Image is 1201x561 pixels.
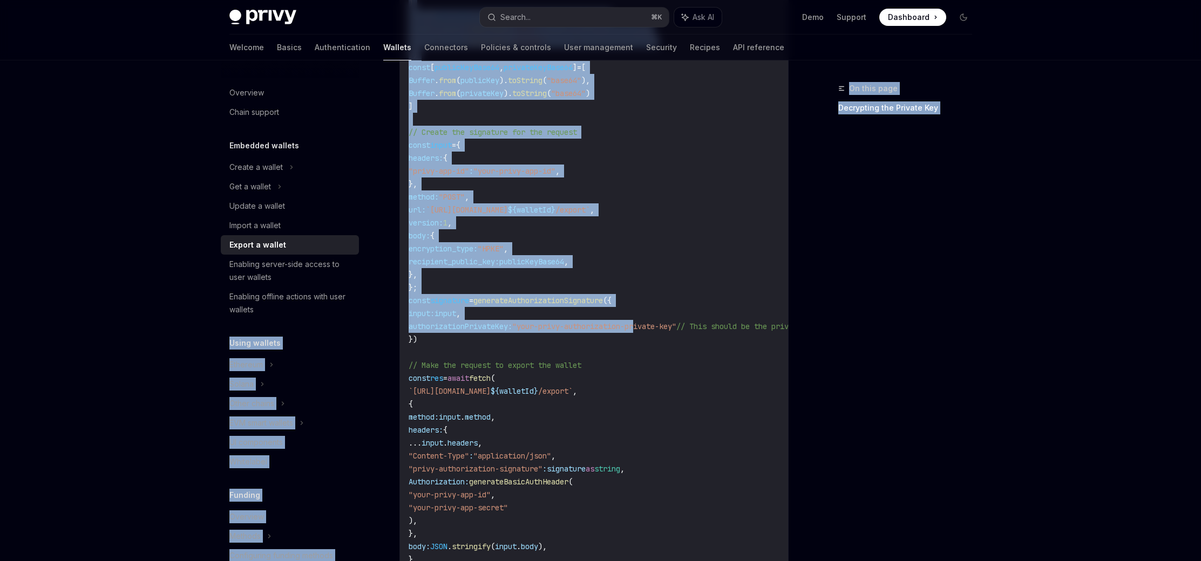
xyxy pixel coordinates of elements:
[435,309,456,318] span: input
[551,205,555,215] span: }
[229,337,281,350] h5: Using wallets
[439,88,456,98] span: from
[409,88,435,98] span: Buffer
[504,244,508,254] span: ,
[573,63,577,72] span: ]
[499,63,504,72] span: ,
[469,477,568,487] span: generateBasicAuthHeader
[435,76,439,85] span: .
[409,529,417,538] span: },
[879,9,946,26] a: Dashboard
[409,490,491,500] span: "your-privy-app-id"
[409,425,443,435] span: headers:
[443,218,447,228] span: 1
[229,200,285,213] div: Update a wallet
[447,542,452,551] span: .
[409,373,430,383] span: const
[229,416,293,429] div: EVM smart wallets
[422,438,443,448] span: input
[229,106,279,119] div: Chain support
[435,63,499,72] span: publicKeyBase64
[590,205,594,215] span: ,
[221,235,359,255] a: Export a wallet
[555,166,560,176] span: ,
[435,88,439,98] span: .
[512,321,676,331] span: "your-privy-authorization-private-key"
[473,451,551,461] span: "application/json"
[469,296,473,305] span: =
[499,386,534,396] span: walletId
[430,296,469,305] span: signature
[409,257,499,266] span: recipient_public_key:
[499,76,508,85] span: ).
[469,166,473,176] span: :
[409,412,439,422] span: method:
[564,257,568,266] span: ,
[409,516,417,525] span: ),
[447,373,469,383] span: await
[439,76,456,85] span: from
[409,283,417,292] span: };
[508,205,517,215] span: ${
[469,451,473,461] span: :
[409,503,508,512] span: "your-privy-app-secret"
[221,507,359,526] a: Overview
[586,464,594,474] span: as
[733,35,784,60] a: API reference
[315,35,370,60] a: Authentication
[430,231,435,241] span: {
[465,192,469,202] span: ,
[456,309,460,318] span: ,
[409,438,422,448] span: ...
[480,8,669,27] button: Search...⌘K
[547,464,586,474] span: signature
[491,542,495,551] span: (
[447,438,478,448] span: headers
[478,244,504,254] span: "HPKE"
[221,102,359,122] a: Chain support
[221,452,359,471] a: Whitelabel
[439,192,465,202] span: "POST"
[465,412,491,422] span: method
[409,231,430,241] span: body:
[551,88,586,98] span: "base64"
[676,321,931,331] span: // This should be the private key of your authorization key
[481,35,551,60] a: Policies & controls
[693,12,714,23] span: Ask AI
[538,386,573,396] span: /export`
[221,216,359,235] a: Import a wallet
[456,76,460,85] span: (
[538,542,547,551] span: ),
[547,88,551,98] span: (
[430,63,435,72] span: [
[409,309,435,318] span: input:
[551,451,555,461] span: ,
[221,196,359,216] a: Update a wallet
[229,86,264,99] div: Overview
[460,412,465,422] span: .
[229,378,254,391] div: Solana
[409,334,417,344] span: })
[229,290,352,316] div: Enabling offline actions with user wallets
[690,35,720,60] a: Recipes
[430,542,447,551] span: JSON
[517,542,521,551] span: .
[430,373,443,383] span: res
[512,88,547,98] span: toString
[517,205,551,215] span: walletId
[229,180,271,193] div: Get a wallet
[439,412,460,422] span: input
[409,399,413,409] span: {
[409,451,469,461] span: "Content-Type"
[229,489,260,502] h5: Funding
[491,490,495,500] span: ,
[443,438,447,448] span: .
[547,76,581,85] span: "base64"
[221,287,359,319] a: Enabling offline actions with user wallets
[508,76,542,85] span: toString
[229,139,299,152] h5: Embedded wallets
[277,35,302,60] a: Basics
[460,76,499,85] span: publicKey
[409,205,426,215] span: url:
[229,358,263,371] div: Ethereum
